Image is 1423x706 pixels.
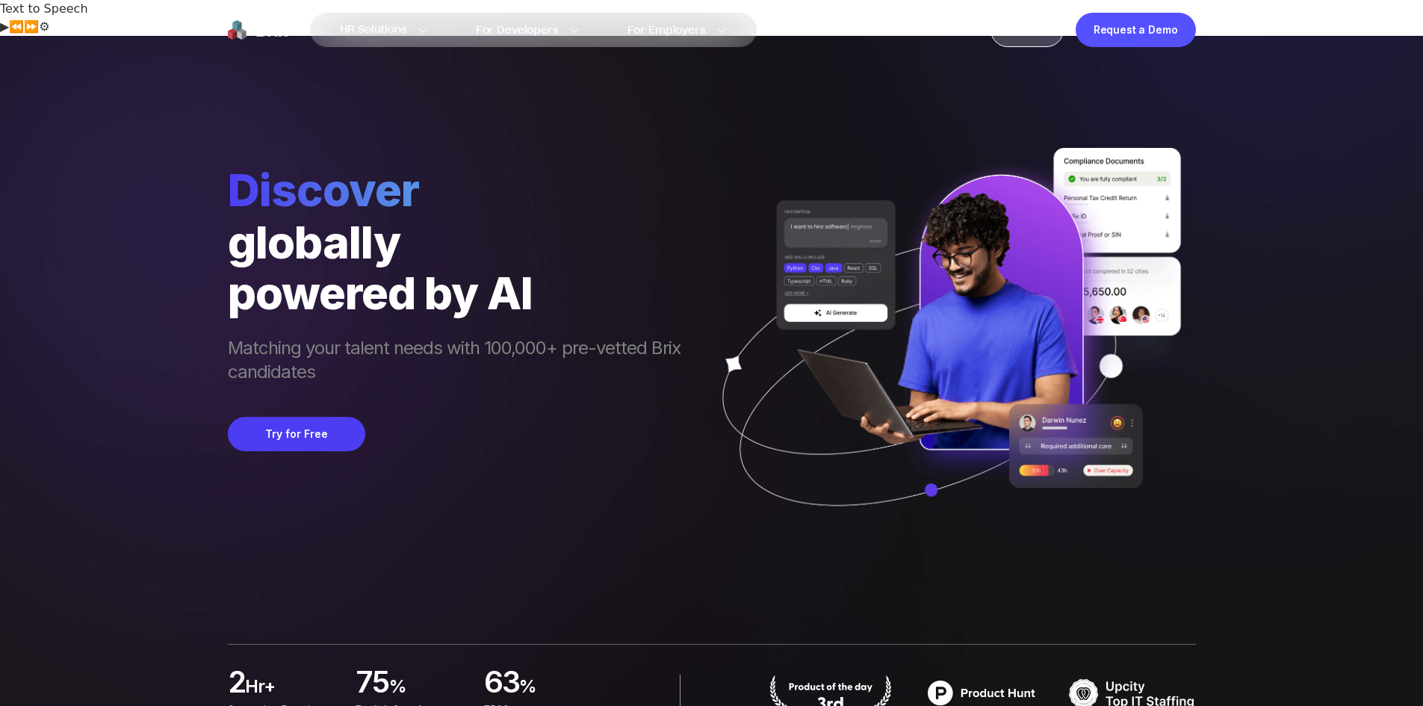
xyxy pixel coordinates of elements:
span: 63 [483,669,519,699]
a: Sign In [990,13,1064,47]
span: 2 [228,669,245,699]
span: 75 [356,669,389,699]
span: % [389,675,466,705]
span: For Employers [627,22,706,38]
span: Discover [228,163,695,217]
span: For Developers [476,22,559,38]
span: % [519,675,594,705]
span: Matching your talent needs with 100,000+ pre-vetted Brix candidates [228,336,695,387]
div: powered by AI [228,267,695,318]
div: globally [228,217,695,267]
img: ai generate [695,148,1196,550]
span: HR Solutions [340,18,407,42]
button: Try for Free [228,417,365,451]
a: Request a Demo [1076,13,1196,47]
span: hr+ [245,675,338,705]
